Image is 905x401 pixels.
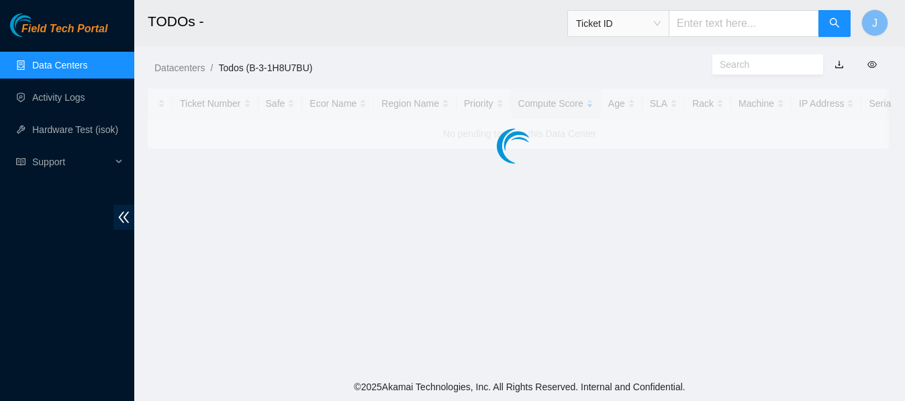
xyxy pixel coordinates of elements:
span: Support [32,148,111,175]
input: Search [720,57,805,72]
a: Akamai TechnologiesField Tech Portal [10,24,107,42]
span: eye [867,60,877,69]
button: J [861,9,888,36]
footer: © 2025 Akamai Technologies, Inc. All Rights Reserved. Internal and Confidential. [134,373,905,401]
button: search [818,10,851,37]
span: double-left [113,205,134,230]
a: Todos (B-3-1H8U7BU) [218,62,312,73]
img: Akamai Technologies [10,13,68,37]
a: Activity Logs [32,92,85,103]
button: download [824,54,854,75]
input: Enter text here... [669,10,819,37]
a: Hardware Test (isok) [32,124,118,135]
span: Ticket ID [576,13,661,34]
a: Data Centers [32,60,87,71]
span: search [829,17,840,30]
span: / [210,62,213,73]
a: Datacenters [154,62,205,73]
span: read [16,157,26,167]
span: Field Tech Portal [21,23,107,36]
span: J [872,15,877,32]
